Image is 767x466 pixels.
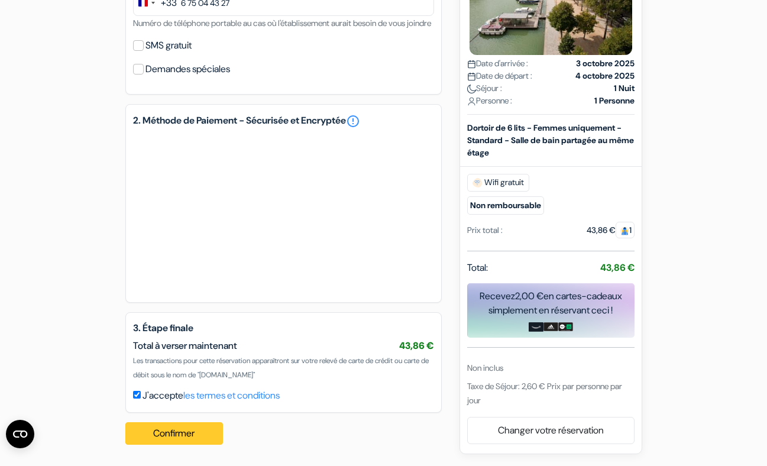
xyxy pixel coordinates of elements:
[467,95,512,107] span: Personne :
[587,224,635,237] div: 43,86 €
[133,322,434,334] h5: 3. Étape finale
[467,224,503,237] div: Prix total :
[468,419,634,442] a: Changer votre réservation
[467,97,476,106] img: user_icon.svg
[346,114,360,128] a: error_outline
[616,222,635,238] span: 1
[467,72,476,81] img: calendar.svg
[620,226,629,235] img: guest.svg
[543,322,558,332] img: adidas-card.png
[145,61,230,77] label: Demandes spéciales
[467,122,634,158] b: Dortoir de 6 lits - Femmes uniquement - Standard - Salle de bain partagée au même étage
[467,57,528,70] span: Date d'arrivée :
[467,261,488,275] span: Total:
[125,422,224,445] button: Confirmer
[399,339,434,352] span: 43,86 €
[600,261,635,274] strong: 43,86 €
[133,339,237,352] span: Total à verser maintenant
[467,70,532,82] span: Date de départ :
[143,389,280,403] label: J'accepte
[529,322,543,332] img: amazon-card-no-text.png
[133,114,434,128] h5: 2. Méthode de Paiement - Sécurisée et Encryptée
[467,289,635,318] div: Recevez en cartes-cadeaux simplement en réservant ceci !
[133,356,429,380] span: Les transactions pour cette réservation apparaîtront sur votre relevé de carte de crédit ou carte...
[467,85,476,93] img: moon.svg
[145,145,422,281] iframe: Cadre de saisie sécurisé pour le paiement
[6,420,34,448] button: Ouvrir le widget CMP
[576,57,635,70] strong: 3 octobre 2025
[558,322,573,332] img: uber-uber-eats-card.png
[594,95,635,107] strong: 1 Personne
[575,70,635,82] strong: 4 octobre 2025
[133,18,431,28] small: Numéro de téléphone portable au cas où l'établissement aurait besoin de vous joindre
[614,82,635,95] strong: 1 Nuit
[145,37,192,54] label: SMS gratuit
[183,389,280,402] a: les termes et conditions
[467,381,622,406] span: Taxe de Séjour: 2,60 € Prix par personne par jour
[467,60,476,69] img: calendar.svg
[467,362,635,374] div: Non inclus
[467,174,529,192] span: Wifi gratuit
[467,196,544,215] small: Non remboursable
[515,290,543,302] span: 2,00 €
[473,178,482,187] img: free_wifi.svg
[467,82,502,95] span: Séjour :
